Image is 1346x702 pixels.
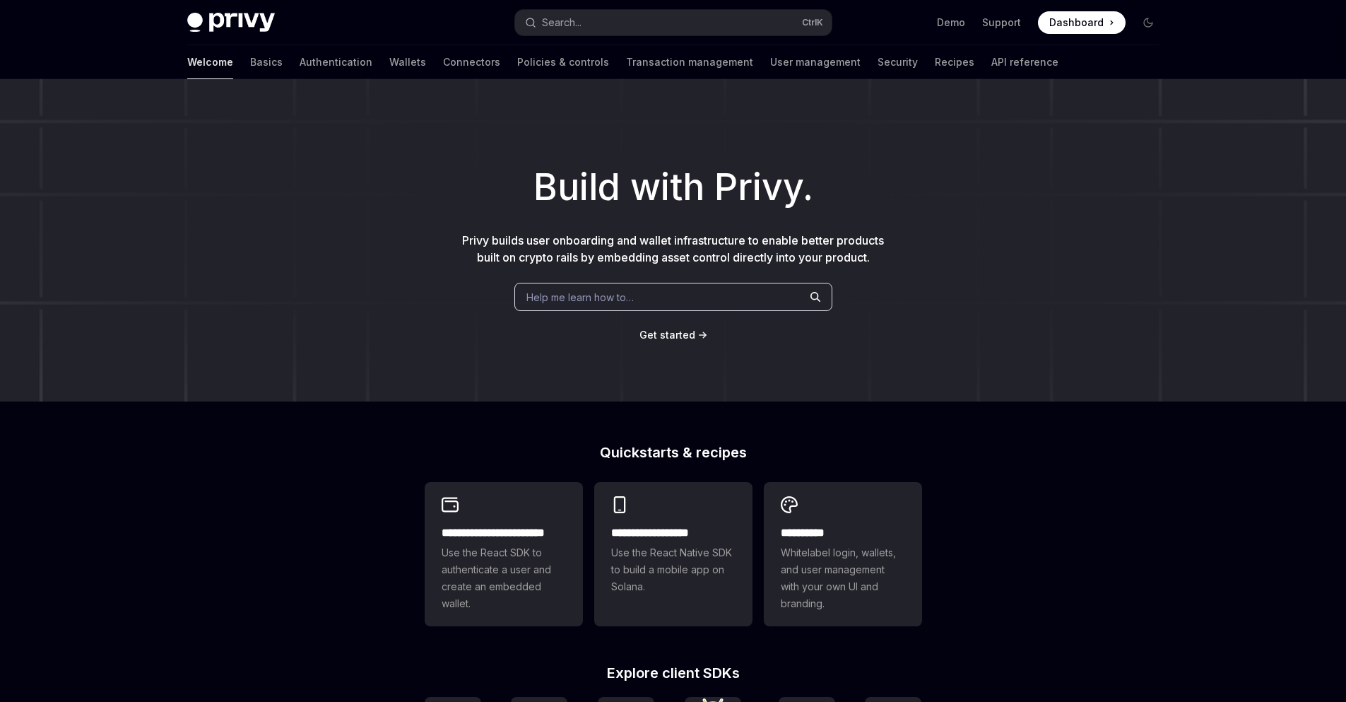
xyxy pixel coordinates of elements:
a: Wallets [389,45,426,79]
span: Ctrl K [802,17,823,28]
a: Welcome [187,45,233,79]
a: Demo [937,16,965,30]
a: API reference [991,45,1058,79]
a: Dashboard [1038,11,1126,34]
a: Transaction management [626,45,753,79]
a: Get started [639,328,695,342]
button: Open search [515,10,832,35]
a: **** **** **** ***Use the React Native SDK to build a mobile app on Solana. [594,482,752,626]
span: Help me learn how to… [526,290,634,305]
span: Dashboard [1049,16,1104,30]
div: Search... [542,14,582,31]
a: Connectors [443,45,500,79]
a: **** *****Whitelabel login, wallets, and user management with your own UI and branding. [764,482,922,626]
a: Security [878,45,918,79]
a: Support [982,16,1021,30]
h1: Build with Privy. [23,160,1323,215]
img: dark logo [187,13,275,33]
a: Basics [250,45,283,79]
a: Authentication [300,45,372,79]
span: Use the React Native SDK to build a mobile app on Solana. [611,544,736,595]
a: Recipes [935,45,974,79]
span: Privy builds user onboarding and wallet infrastructure to enable better products built on crypto ... [462,233,884,264]
h2: Explore client SDKs [425,666,922,680]
span: Whitelabel login, wallets, and user management with your own UI and branding. [781,544,905,612]
span: Use the React SDK to authenticate a user and create an embedded wallet. [442,544,566,612]
a: Policies & controls [517,45,609,79]
h2: Quickstarts & recipes [425,445,922,460]
span: Get started [639,329,695,341]
button: Toggle dark mode [1137,11,1159,34]
a: User management [770,45,861,79]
